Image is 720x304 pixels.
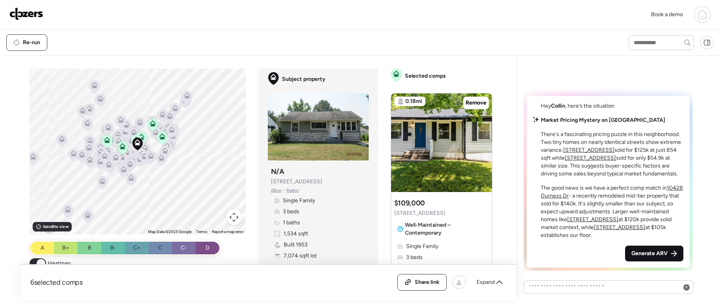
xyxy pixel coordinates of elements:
[286,187,299,194] span: Realtor
[284,252,317,260] span: 7,074 sqft lot
[563,147,614,153] a: [STREET_ADDRESS]
[283,219,300,227] span: 1 baths
[477,278,495,286] span: Expand
[23,39,40,47] span: Re-run
[271,187,282,194] span: Zillow
[541,103,614,109] span: Hey , here’s the situation
[541,184,683,239] p: The good news is we have a perfect comp match in - a recently remodeled mid-tier property that so...
[406,254,423,261] span: 3 beds
[405,221,486,237] span: Well-Maintained – Contemporary
[30,278,83,287] span: 6 selected comps
[48,259,71,267] span: Heatmap
[466,99,486,107] span: Remove
[405,72,446,80] span: Selected comps
[565,155,616,161] a: [STREET_ADDRESS]
[9,7,43,20] img: Logo
[271,167,284,176] h3: N/A
[284,263,302,271] span: Garage
[406,242,438,250] span: Single Family
[196,229,207,234] a: Terms (opens in new tab)
[631,250,668,257] span: Generate ARV
[283,208,299,216] span: 3 beds
[226,209,242,225] button: Map camera controls
[541,131,683,178] p: There's a fascinating pricing puzzle in this neighborhood. Two tiny homes on nearly identical str...
[394,198,425,208] h3: $109,000
[541,117,665,123] strong: Market Pricing Mystery on [GEOGRAPHIC_DATA]
[110,244,116,252] span: B-
[271,178,322,186] span: [STREET_ADDRESS]
[283,187,285,194] span: •
[651,11,683,18] span: Book a demo
[43,224,68,230] span: Satellite view
[41,244,44,252] span: A
[405,97,422,105] span: 0.18mi
[88,244,91,252] span: B
[567,216,618,223] a: [STREET_ADDRESS]
[158,244,162,252] span: C
[415,278,440,286] span: Share link
[206,244,210,252] span: D
[284,230,308,238] span: 1,534 sqft
[282,75,325,83] span: Subject property
[283,197,315,205] span: Single Family
[284,241,308,249] span: Built 1953
[32,224,58,235] a: Open this area in Google Maps (opens a new window)
[594,224,645,231] a: [STREET_ADDRESS]
[32,224,58,235] img: Google
[212,229,243,234] a: Report a map error
[62,244,69,252] span: B+
[551,103,565,109] span: Collin
[133,244,141,252] span: C+
[181,244,187,252] span: C-
[394,209,445,217] span: [STREET_ADDRESS]
[148,229,191,234] span: Map Data ©2025 Google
